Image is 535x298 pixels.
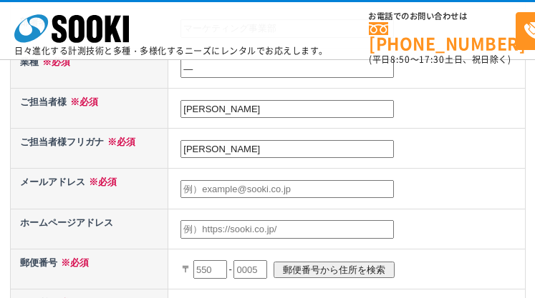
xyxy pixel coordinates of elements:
input: 例）https://sooki.co.jp/ [180,220,394,239]
th: メールアドレス [10,169,168,209]
input: 業種不明の場合、事業内容を記載ください [180,59,394,78]
input: 0005 [233,260,267,279]
span: お電話でのお問い合わせは [369,12,516,21]
span: 17:30 [419,53,445,66]
th: ご担当者様 [10,89,168,129]
th: ご担当者様フリガナ [10,129,168,169]
input: 550 [193,260,227,279]
input: 郵便番号から住所を検索 [274,262,395,278]
p: 〒 - [182,254,521,285]
th: ホームページアドレス [10,209,168,249]
input: 例）example@sooki.co.jp [180,180,394,199]
th: 郵便番号 [10,249,168,289]
span: ※必須 [39,56,70,67]
span: ※必須 [67,96,98,107]
input: 例）創紀 太郎 [180,100,394,119]
span: (平日 ～ 土日、祝日除く) [369,53,511,66]
span: ※必須 [57,257,89,268]
p: 日々進化する計測技術と多種・多様化するニーズにレンタルでお応えします。 [14,46,328,55]
span: ※必須 [104,136,135,147]
input: 例）ソーキ タロウ [180,140,394,159]
span: ※必須 [85,177,117,187]
th: 業種 [10,48,168,88]
a: [PHONE_NUMBER] [369,22,516,51]
span: 8:50 [390,53,410,66]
